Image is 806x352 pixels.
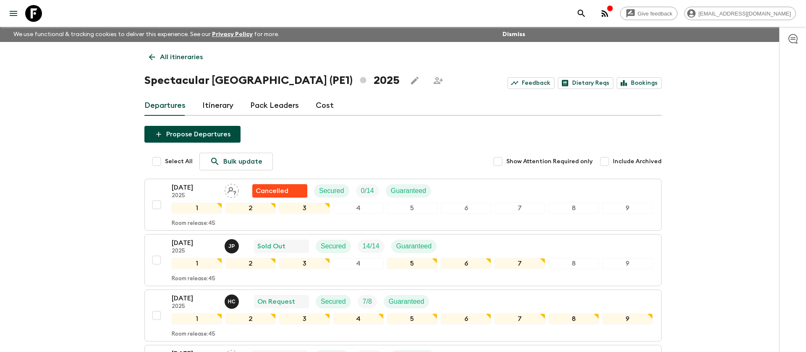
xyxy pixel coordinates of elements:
span: Include Archived [613,157,662,166]
div: 5 [387,313,437,324]
div: 7 [495,313,545,324]
a: Bookings [617,77,662,89]
button: HC [225,295,241,309]
p: Room release: 45 [172,331,215,338]
p: Guaranteed [389,297,424,307]
div: Trip Fill [356,184,379,198]
p: Secured [319,186,344,196]
p: Secured [321,297,346,307]
p: On Request [257,297,295,307]
div: 1 [172,203,222,214]
p: Cancelled [256,186,288,196]
div: 4 [333,258,384,269]
div: 5 [387,203,437,214]
div: 7 [495,203,545,214]
p: 2025 [172,303,218,310]
button: [DATE]2025Hector Carillo On RequestSecuredTrip FillGuaranteed123456789Room release:45 [144,289,662,342]
a: Pack Leaders [250,96,299,116]
div: 4 [333,313,384,324]
a: Itinerary [202,96,233,116]
div: 2 [225,203,276,214]
p: Sold Out [257,241,285,251]
p: 2025 [172,193,218,199]
div: 9 [602,203,653,214]
span: Hector Carillo [225,297,241,304]
button: Edit this itinerary [406,72,423,89]
div: 2 [225,313,276,324]
p: 0 / 14 [361,186,374,196]
span: Share this itinerary [430,72,447,89]
div: 9 [602,313,653,324]
p: J P [228,243,235,250]
p: Guaranteed [391,186,427,196]
div: 6 [441,203,491,214]
div: Trip Fill [358,295,377,308]
p: Guaranteed [396,241,432,251]
div: 2 [225,258,276,269]
button: menu [5,5,22,22]
div: 8 [549,203,599,214]
div: 3 [279,203,330,214]
button: [DATE]2025Joseph PimentelSold OutSecuredTrip FillGuaranteed123456789Room release:45 [144,234,662,286]
a: Feedback [508,77,555,89]
span: Select All [165,157,193,166]
a: Privacy Policy [212,31,253,37]
p: 2025 [172,248,218,255]
button: JP [225,239,241,253]
div: 3 [279,313,330,324]
div: Secured [316,240,351,253]
a: Give feedback [620,7,678,20]
div: 9 [602,258,653,269]
a: Departures [144,96,186,116]
div: 5 [387,258,437,269]
a: Dietary Reqs [558,77,613,89]
span: Give feedback [633,10,677,17]
a: All itineraries [144,49,207,65]
span: Assign pack leader [225,186,239,193]
div: 8 [549,258,599,269]
div: 7 [495,258,545,269]
button: Dismiss [500,29,527,40]
button: Propose Departures [144,126,241,143]
div: 4 [333,203,384,214]
p: Secured [321,241,346,251]
p: [DATE] [172,293,218,303]
p: H C [228,298,236,305]
div: 3 [279,258,330,269]
p: 14 / 14 [363,241,379,251]
span: [EMAIL_ADDRESS][DOMAIN_NAME] [694,10,796,17]
div: Secured [316,295,351,308]
p: [DATE] [172,238,218,248]
p: Room release: 45 [172,276,215,282]
button: search adventures [573,5,590,22]
div: Secured [314,184,349,198]
div: 1 [172,258,222,269]
p: 7 / 8 [363,297,372,307]
div: 1 [172,313,222,324]
p: Room release: 45 [172,220,215,227]
div: [EMAIL_ADDRESS][DOMAIN_NAME] [684,7,796,20]
div: Trip Fill [358,240,385,253]
span: Joseph Pimentel [225,242,241,248]
p: [DATE] [172,183,218,193]
h1: Spectacular [GEOGRAPHIC_DATA] (PE1) 2025 [144,72,400,89]
div: Flash Pack cancellation [252,184,307,198]
p: All itineraries [160,52,203,62]
div: 6 [441,313,491,324]
div: 8 [549,313,599,324]
button: [DATE]2025Assign pack leaderFlash Pack cancellationSecuredTrip FillGuaranteed123456789Room releas... [144,179,662,231]
p: We use functional & tracking cookies to deliver this experience. See our for more. [10,27,283,42]
div: 6 [441,258,491,269]
span: Show Attention Required only [506,157,593,166]
a: Cost [316,96,334,116]
a: Bulk update [199,153,273,170]
p: Bulk update [223,156,262,167]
